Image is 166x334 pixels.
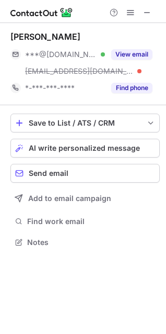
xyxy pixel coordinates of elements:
button: Reveal Button [111,83,152,93]
button: Send email [10,164,160,183]
span: Add to email campaign [28,194,111,203]
span: [EMAIL_ADDRESS][DOMAIN_NAME] [25,66,134,76]
span: AI write personalized message [29,144,140,152]
span: Find work email [27,217,156,226]
button: Find work email [10,214,160,229]
img: ContactOut v5.3.10 [10,6,73,19]
button: Notes [10,235,160,250]
button: Add to email campaign [10,189,160,208]
button: save-profile-one-click [10,114,160,132]
button: Reveal Button [111,49,152,60]
span: Notes [27,238,156,247]
span: Send email [29,169,68,177]
div: Save to List / ATS / CRM [29,119,141,127]
div: [PERSON_NAME] [10,31,80,42]
span: ***@[DOMAIN_NAME] [25,50,97,59]
button: AI write personalized message [10,139,160,158]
